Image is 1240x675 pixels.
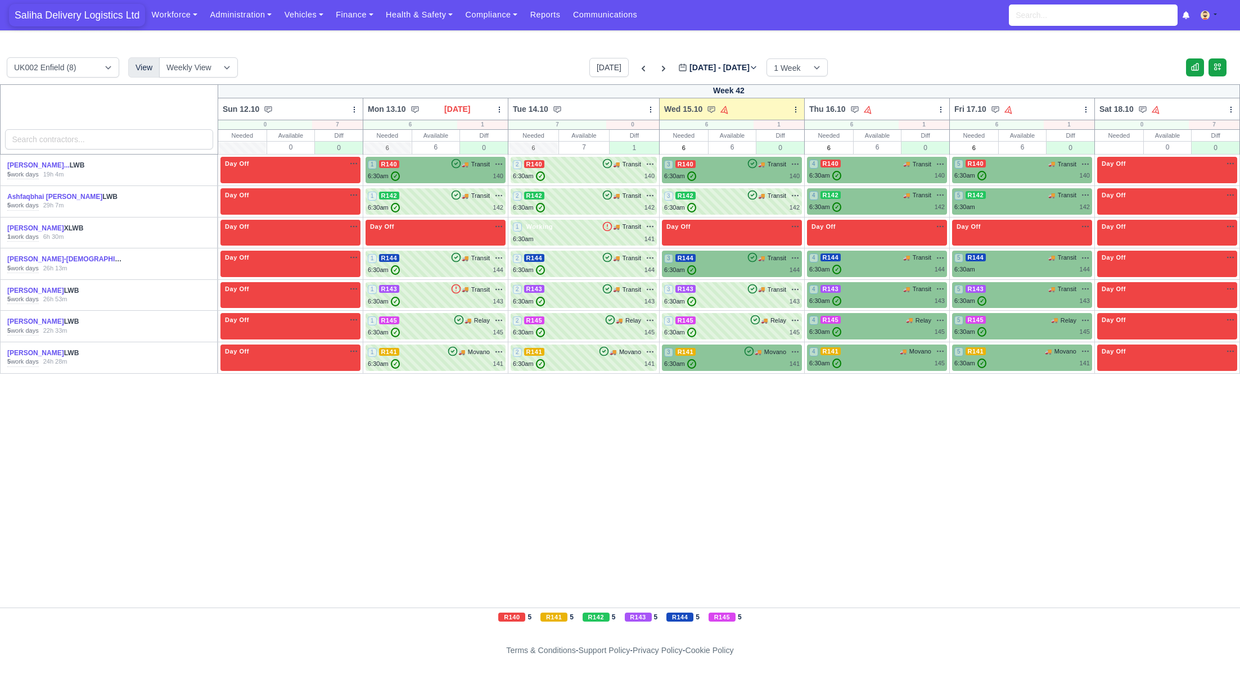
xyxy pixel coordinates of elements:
[368,316,377,325] span: 1
[462,160,468,169] span: 🚚
[368,103,406,115] span: Mon 13.10
[1047,141,1094,154] div: 0
[966,285,986,293] span: R143
[809,296,841,306] div: 6:30am
[1048,253,1055,262] span: 🚚
[954,316,963,325] span: 5
[368,297,400,306] div: 6:30am
[768,285,786,295] span: Transit
[954,160,963,169] span: 5
[524,160,545,168] span: R140
[460,141,508,154] div: 0
[1054,347,1076,356] span: Movano
[909,347,931,356] span: Movano
[1095,120,1189,129] div: 0
[623,222,641,232] span: Transit
[363,120,457,129] div: 6
[368,265,400,275] div: 6:30am
[935,265,945,274] div: 144
[459,4,524,26] a: Compliance
[954,191,963,200] span: 5
[854,130,901,141] div: Available
[758,254,765,262] span: 🚚
[508,120,606,129] div: 7
[761,316,768,325] span: 🚚
[513,192,522,201] span: 2
[380,4,459,26] a: Health & Safety
[809,223,838,230] span: Day Off
[7,295,39,304] div: work days
[913,160,931,169] span: Transit
[1058,253,1076,262] span: Transit
[524,285,545,293] span: R143
[954,103,986,115] span: Fri 17.10
[379,285,400,293] span: R143
[809,202,841,212] div: 6:30am
[623,285,641,295] span: Transit
[513,297,545,306] div: 6:30am
[471,253,490,263] span: Transit
[412,130,460,141] div: Available
[809,265,841,274] div: 6:30am
[664,192,673,201] span: 3
[644,234,655,244] div: 141
[999,141,1047,153] div: 6
[1099,285,1128,293] span: Day Off
[1192,141,1239,154] div: 0
[809,160,818,169] span: 4
[7,202,11,209] strong: 5
[954,202,975,212] div: 6:30am
[625,316,641,325] span: Relay
[790,171,800,181] div: 140
[664,297,696,306] div: 6:30am
[1080,327,1090,337] div: 145
[368,192,377,201] span: 1
[644,297,655,306] div: 143
[809,253,818,262] span: 4
[954,327,986,337] div: 6:30am
[536,265,545,275] span: ✓
[471,160,490,169] span: Transit
[903,191,910,200] span: 🚚
[1061,316,1076,325] span: Relay
[758,192,765,200] span: 🚚
[935,171,945,180] div: 140
[613,160,620,169] span: 🚚
[820,316,841,324] span: R145
[524,223,556,230] span: Working
[623,191,641,201] span: Transit
[809,103,846,115] span: Thu 16.10
[610,141,659,154] div: 1
[462,192,468,200] span: 🚚
[536,171,545,181] span: ✓
[7,265,11,271] strong: 5
[832,327,841,337] span: ✓
[1048,160,1055,168] span: 🚚
[660,120,754,129] div: 6
[977,171,986,180] span: ✓
[754,120,804,129] div: 1
[977,327,986,337] span: ✓
[954,171,986,180] div: 6:30am
[493,203,503,212] div: 142
[513,103,548,115] span: Tue 14.10
[809,171,841,180] div: 6:30am
[7,286,124,296] div: LWB
[43,327,67,336] div: 22h 33m
[536,297,545,306] span: ✓
[379,316,400,324] span: R145
[954,253,963,262] span: 5
[7,233,11,240] strong: 1
[820,191,841,199] span: R142
[999,130,1047,141] div: Available
[223,223,251,230] span: Day Off
[43,264,67,273] div: 26h 13m
[391,171,400,181] span: ✓
[460,130,508,141] div: Diff
[1048,285,1055,293] span: 🚚
[966,191,986,199] span: R142
[7,327,39,336] div: work days
[764,347,786,357] span: Movano
[1144,130,1192,141] div: Available
[7,317,124,327] div: LWB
